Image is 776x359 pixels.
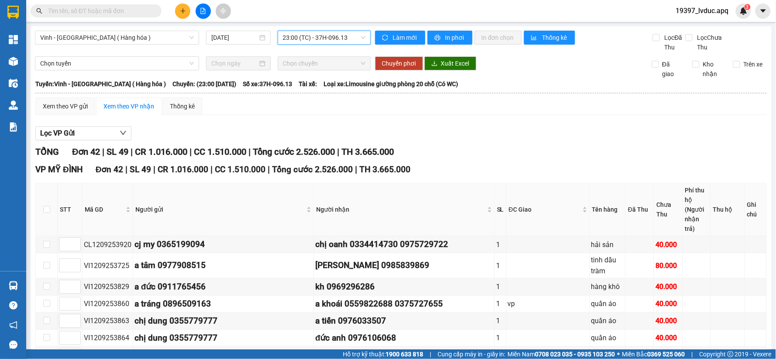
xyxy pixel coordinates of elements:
[375,56,423,70] button: Chuyển phơi
[135,238,312,251] div: cj my 0365199094
[153,164,155,174] span: |
[441,59,469,68] span: Xuất Excel
[40,57,194,70] span: Chọn tuyến
[84,315,131,326] div: VI1209253863
[102,146,104,157] span: |
[196,3,211,19] button: file-add
[622,349,685,359] span: Miền Bắc
[590,183,626,236] th: Tên hàng
[324,79,458,89] span: Loại xe: Limousine giường phòng 20 chỗ (Có WC)
[655,315,681,326] div: 40.000
[83,296,133,313] td: VI1209253860
[58,183,83,236] th: STT
[591,298,624,309] div: quần áo
[272,164,353,174] span: Tổng cước 2.526.000
[438,349,506,359] span: Cung cấp máy in - giấy in:
[341,146,394,157] span: TH 3.665.000
[200,8,206,14] span: file-add
[659,59,686,79] span: Đã giao
[268,164,270,174] span: |
[524,31,575,45] button: bar-chartThống kê
[591,315,624,326] div: quần áo
[9,301,17,310] span: question-circle
[531,35,538,42] span: bar-chart
[386,351,423,358] strong: 1900 633 818
[655,239,681,250] div: 40.000
[424,56,476,70] button: downloadXuất Excel
[180,8,186,14] span: plus
[35,126,131,140] button: Lọc VP Gửi
[172,79,236,89] span: Chuyến: (23:00 [DATE])
[655,298,681,309] div: 40.000
[9,79,18,88] img: warehouse-icon
[692,349,693,359] span: |
[40,128,75,139] span: Lọc VP Gửi
[431,60,438,67] span: download
[683,183,711,236] th: Phí thu hộ (Người nhận trả)
[382,35,390,42] span: sync
[496,298,505,309] div: 1
[48,6,151,16] input: Tìm tên, số ĐT hoặc mã đơn
[591,239,624,250] div: hải sản
[85,205,124,214] span: Mã GD
[83,279,133,296] td: VI1209253829
[745,4,751,10] sup: 3
[393,33,418,42] span: Làm mới
[745,183,767,236] th: Ghi chú
[316,205,486,214] span: Người nhận
[190,146,192,157] span: |
[216,3,231,19] button: aim
[120,129,127,136] span: down
[755,3,771,19] button: caret-down
[315,280,493,293] div: kh 0969296286
[445,33,466,42] span: In phơi
[728,351,734,357] span: copyright
[125,164,128,174] span: |
[83,330,133,347] td: VI1209253864
[36,8,42,14] span: search
[83,313,133,330] td: VI1209253863
[253,146,335,157] span: Tổng cước 2.526.000
[84,239,131,250] div: CL1209253920
[9,122,18,132] img: solution-icon
[283,31,366,44] span: 23:00 (TC) - 37H-096.13
[243,79,292,89] span: Số xe: 37H-096.13
[626,183,654,236] th: Đã Thu
[430,349,431,359] span: |
[315,314,493,328] div: a tiến 0976033507
[107,146,128,157] span: SL 49
[655,281,681,292] div: 40.000
[648,351,685,358] strong: 0369 525 060
[496,260,505,271] div: 1
[496,332,505,343] div: 1
[215,164,266,174] span: CC 1.510.000
[35,164,83,174] span: VP MỸ ĐÌNH
[591,332,624,343] div: quần áo
[211,33,257,42] input: 12/09/2025
[542,33,568,42] span: Thống kê
[654,183,683,236] th: Chưa Thu
[496,315,505,326] div: 1
[175,3,190,19] button: plus
[170,101,195,111] div: Thống kê
[343,349,423,359] span: Hỗ trợ kỹ thuật:
[315,331,493,345] div: đức anh 0976106068
[9,57,18,66] img: warehouse-icon
[740,7,748,15] img: icon-new-feature
[84,260,131,271] div: VI1209253725
[700,59,727,79] span: Kho nhận
[135,280,312,293] div: a đức 0911765456
[9,321,17,329] span: notification
[509,205,581,214] span: ĐC Giao
[9,35,18,44] img: dashboard-icon
[158,164,208,174] span: CR 1.016.000
[375,31,425,45] button: syncLàm mới
[130,164,151,174] span: SL 49
[355,164,357,174] span: |
[508,349,615,359] span: Miền Nam
[655,332,681,343] div: 40.000
[496,239,505,250] div: 1
[617,352,620,356] span: ⚪️
[84,332,131,343] div: VI1209253864
[746,4,749,10] span: 3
